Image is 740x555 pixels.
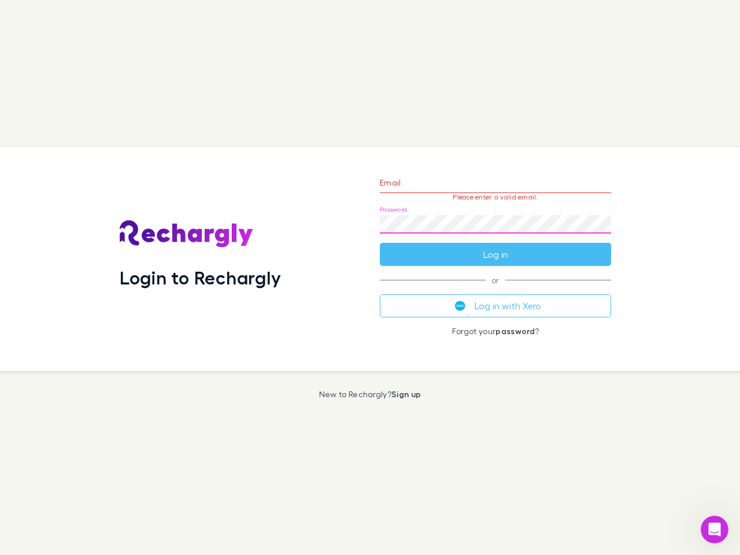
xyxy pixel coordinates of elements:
[380,327,611,336] p: Forgot your ?
[319,390,421,399] p: New to Rechargly?
[701,516,728,543] iframe: Intercom live chat
[391,389,421,399] a: Sign up
[380,243,611,266] button: Log in
[380,205,407,214] label: Password
[120,267,281,288] h1: Login to Rechargly
[455,301,465,311] img: Xero's logo
[120,220,254,248] img: Rechargly's Logo
[380,193,611,201] p: Please enter a valid email.
[380,280,611,280] span: or
[495,326,535,336] a: password
[380,294,611,317] button: Log in with Xero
